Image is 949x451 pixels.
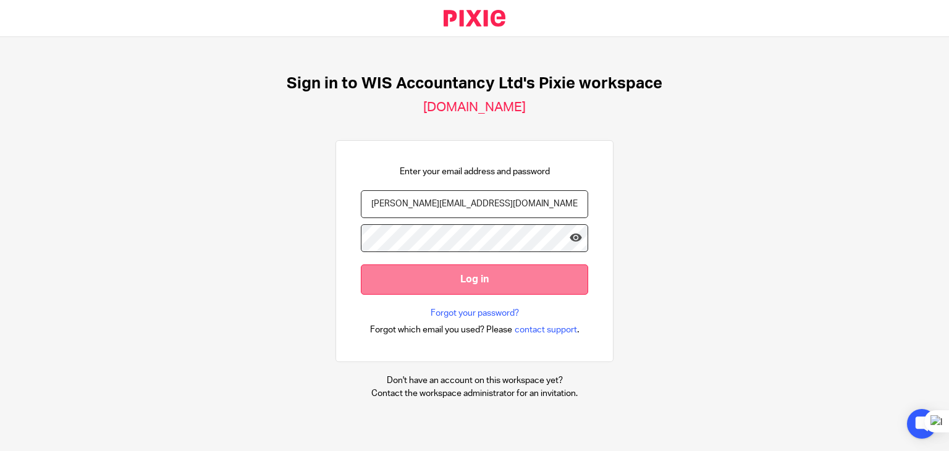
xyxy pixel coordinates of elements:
[431,307,519,319] a: Forgot your password?
[361,190,588,218] input: name@example.com
[400,166,550,178] p: Enter your email address and password
[370,322,580,337] div: .
[361,264,588,295] input: Log in
[515,324,577,336] span: contact support
[371,387,578,400] p: Contact the workspace administrator for an invitation.
[370,324,512,336] span: Forgot which email you used? Please
[371,374,578,387] p: Don't have an account on this workspace yet?
[423,99,526,116] h2: [DOMAIN_NAME]
[287,74,662,93] h1: Sign in to WIS Accountancy Ltd's Pixie workspace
